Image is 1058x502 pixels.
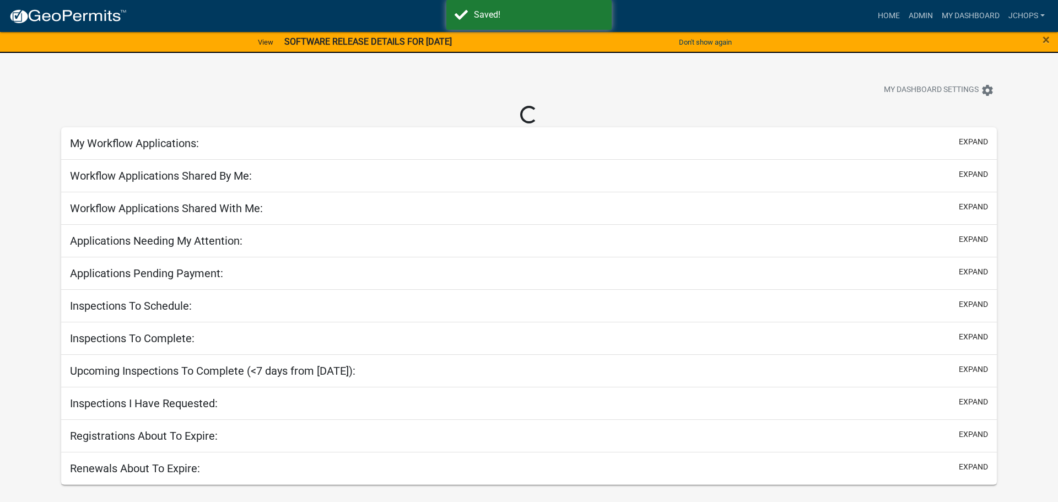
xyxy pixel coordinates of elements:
a: jchops [1004,6,1049,26]
button: expand [959,201,988,213]
button: Don't show again [674,33,736,51]
button: expand [959,331,988,343]
h5: Inspections To Complete: [70,332,195,345]
button: expand [959,299,988,310]
button: expand [959,461,988,473]
h5: Applications Needing My Attention: [70,234,242,247]
h5: Inspections I Have Requested: [70,397,218,410]
h5: Inspections To Schedule: [70,299,192,312]
button: My Dashboard Settingssettings [875,79,1003,101]
h5: Registrations About To Expire: [70,429,218,442]
button: expand [959,266,988,278]
button: expand [959,169,988,180]
button: expand [959,429,988,440]
span: My Dashboard Settings [884,84,979,97]
h5: Workflow Applications Shared With Me: [70,202,263,215]
a: Home [873,6,904,26]
h5: Applications Pending Payment: [70,267,223,280]
h5: My Workflow Applications: [70,137,199,150]
div: Saved! [474,8,603,21]
h5: Upcoming Inspections To Complete (<7 days from [DATE]): [70,364,355,377]
h5: Renewals About To Expire: [70,462,200,475]
button: expand [959,396,988,408]
button: expand [959,234,988,245]
span: × [1043,32,1050,47]
i: settings [981,84,994,97]
h5: Workflow Applications Shared By Me: [70,169,252,182]
strong: SOFTWARE RELEASE DETAILS FOR [DATE] [284,36,452,47]
a: My Dashboard [937,6,1004,26]
a: View [253,33,278,51]
a: Admin [904,6,937,26]
button: expand [959,136,988,148]
button: expand [959,364,988,375]
button: Close [1043,33,1050,46]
